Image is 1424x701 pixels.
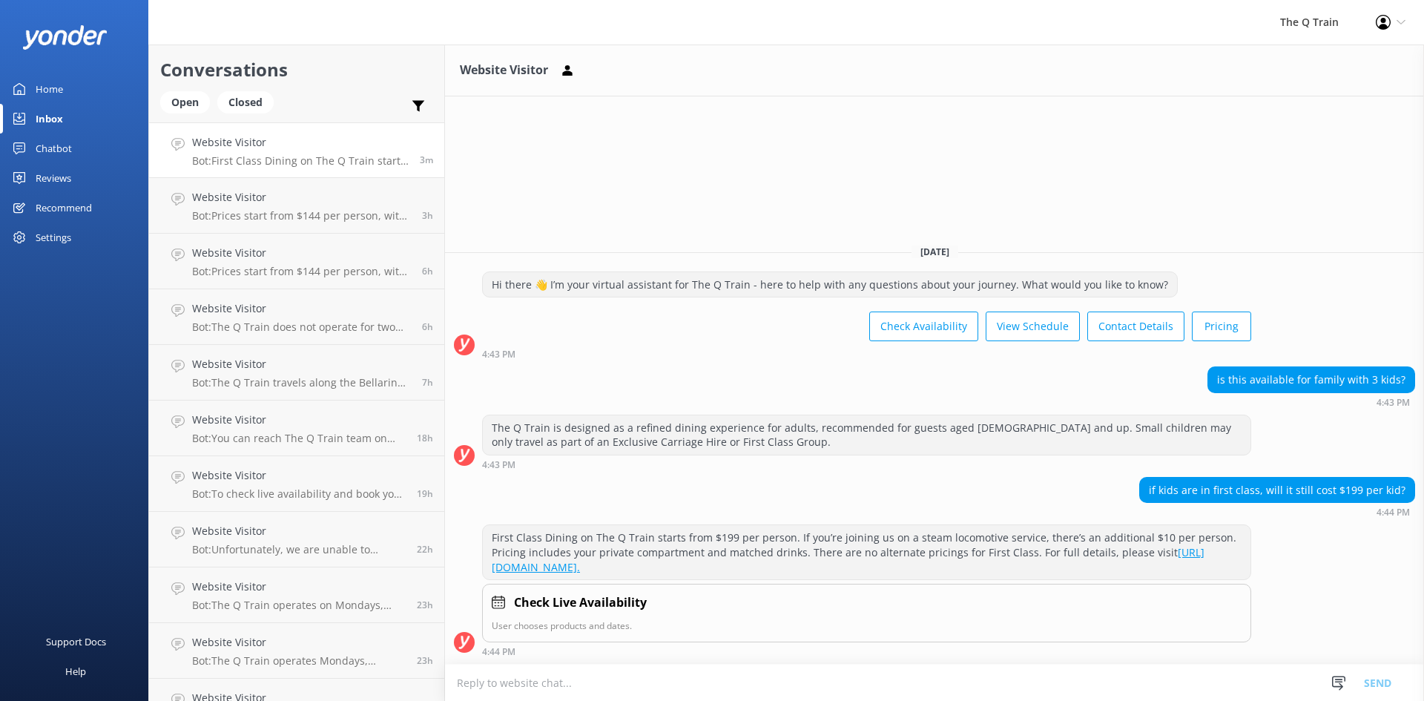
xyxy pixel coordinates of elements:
[482,349,1251,359] div: Oct 02 2025 04:43pm (UTC +10:00) Australia/Sydney
[422,265,433,277] span: Oct 02 2025 10:20am (UTC +10:00) Australia/Sydney
[36,134,72,163] div: Chatbot
[192,376,411,389] p: Bot: The Q Train travels along the Bellarine Railway. It departs from [GEOGRAPHIC_DATA], travels ...
[36,104,63,134] div: Inbox
[1139,507,1415,517] div: Oct 02 2025 04:44pm (UTC +10:00) Australia/Sydney
[869,312,978,341] button: Check Availability
[482,459,1251,470] div: Oct 02 2025 04:43pm (UTC +10:00) Australia/Sydney
[149,289,444,345] a: Website VisitorBot:The Q Train does not operate for two weeks over the Christmas/New Year period,...
[192,209,411,223] p: Bot: Prices start from $144 per person, with several dining options to choose from. To explore cu...
[217,93,281,110] a: Closed
[482,646,1251,656] div: Oct 02 2025 04:44pm (UTC +10:00) Australia/Sydney
[192,320,411,334] p: Bot: The Q Train does not operate for two weeks over the Christmas/New Year period, so it will no...
[422,209,433,222] span: Oct 02 2025 01:14pm (UTC +10:00) Australia/Sydney
[36,193,92,223] div: Recommend
[192,467,406,484] h4: Website Visitor
[149,234,444,289] a: Website VisitorBot:Prices start from $144 per person, with several dining options to choose from....
[160,56,433,84] h2: Conversations
[192,154,409,168] p: Bot: First Class Dining on The Q Train starts from $199 per person. If you’re joining us on a ste...
[46,627,106,656] div: Support Docs
[492,545,1204,574] a: [URL][DOMAIN_NAME].
[149,567,444,623] a: Website VisitorBot:The Q Train operates on Mondays, Thursdays, Fridays, Saturdays, and Sundays al...
[986,312,1080,341] button: View Schedule
[1087,312,1184,341] button: Contact Details
[36,163,71,193] div: Reviews
[192,654,406,668] p: Bot: The Q Train operates Mondays, Thursdays, Fridays, Saturdays, and Sundays all year round, exc...
[417,654,433,667] span: Oct 01 2025 05:22pm (UTC +10:00) Australia/Sydney
[417,543,433,556] span: Oct 01 2025 05:51pm (UTC +10:00) Australia/Sydney
[149,178,444,234] a: Website VisitorBot:Prices start from $144 per person, with several dining options to choose from....
[36,74,63,104] div: Home
[192,543,406,556] p: Bot: Unfortunately, we are unable to provide Halal-friendly meals as we have not yet found a loca...
[192,432,406,445] p: Bot: You can reach The Q Train team on [PHONE_NUMBER] or email [EMAIL_ADDRESS][DOMAIN_NAME]. For ...
[1192,312,1251,341] button: Pricing
[192,579,406,595] h4: Website Visitor
[192,189,411,205] h4: Website Visitor
[192,356,411,372] h4: Website Visitor
[192,245,411,261] h4: Website Visitor
[160,93,217,110] a: Open
[149,401,444,456] a: Website VisitorBot:You can reach The Q Train team on [PHONE_NUMBER] or email [EMAIL_ADDRESS][DOMA...
[192,523,406,539] h4: Website Visitor
[422,376,433,389] span: Oct 02 2025 08:47am (UTC +10:00) Australia/Sydney
[417,487,433,500] span: Oct 01 2025 09:31pm (UTC +10:00) Australia/Sydney
[192,412,406,428] h4: Website Visitor
[192,599,406,612] p: Bot: The Q Train operates on Mondays, Thursdays, Fridays, Saturdays, and Sundays all year round, ...
[1377,508,1410,517] strong: 4:44 PM
[149,512,444,567] a: Website VisitorBot:Unfortunately, we are unable to provide Halal-friendly meals as we have not ye...
[192,634,406,651] h4: Website Visitor
[483,272,1177,297] div: Hi there 👋 I’m your virtual assistant for The Q Train - here to help with any questions about you...
[460,61,548,80] h3: Website Visitor
[160,91,210,113] div: Open
[912,246,958,258] span: [DATE]
[482,350,515,359] strong: 4:43 PM
[192,134,409,151] h4: Website Visitor
[482,648,515,656] strong: 4:44 PM
[482,461,515,470] strong: 4:43 PM
[192,265,411,278] p: Bot: Prices start from $144 per person, with several dining options to choose from. To explore cu...
[149,345,444,401] a: Website VisitorBot:The Q Train travels along the Bellarine Railway. It departs from [GEOGRAPHIC_D...
[483,415,1250,455] div: The Q Train is designed as a refined dining experience for adults, recommended for guests aged [D...
[65,656,86,686] div: Help
[492,619,1242,633] p: User chooses products and dates.
[417,599,433,611] span: Oct 01 2025 05:38pm (UTC +10:00) Australia/Sydney
[1377,398,1410,407] strong: 4:43 PM
[192,487,406,501] p: Bot: To check live availability and book your experience, please click [URL][DOMAIN_NAME].
[149,456,444,512] a: Website VisitorBot:To check live availability and book your experience, please click [URL][DOMAIN...
[149,623,444,679] a: Website VisitorBot:The Q Train operates Mondays, Thursdays, Fridays, Saturdays, and Sundays all y...
[1207,397,1415,407] div: Oct 02 2025 04:43pm (UTC +10:00) Australia/Sydney
[483,525,1250,579] div: First Class Dining on The Q Train starts from $199 per person. If you’re joining us on a steam lo...
[217,91,274,113] div: Closed
[422,320,433,333] span: Oct 02 2025 10:06am (UTC +10:00) Australia/Sydney
[149,122,444,178] a: Website VisitorBot:First Class Dining on The Q Train starts from $199 per person. If you’re joini...
[514,593,647,613] h4: Check Live Availability
[36,223,71,252] div: Settings
[417,432,433,444] span: Oct 01 2025 10:22pm (UTC +10:00) Australia/Sydney
[192,300,411,317] h4: Website Visitor
[22,25,108,50] img: yonder-white-logo.png
[1140,478,1414,503] div: if kids are in first class, will it still cost $199 per kid?
[1208,367,1414,392] div: is this available for family with 3 kids?
[420,154,433,166] span: Oct 02 2025 04:44pm (UTC +10:00) Australia/Sydney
